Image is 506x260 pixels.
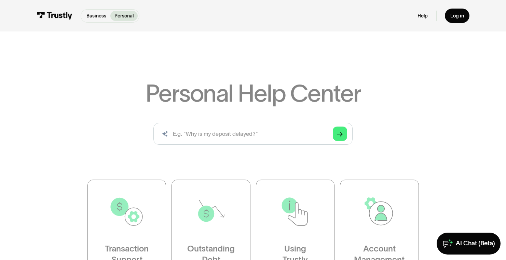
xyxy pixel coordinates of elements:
a: Business [82,11,110,21]
p: Business [86,12,106,19]
h1: Personal Help Center [146,81,361,105]
p: Personal [114,12,134,19]
img: Trustly Logo [37,12,72,19]
div: Log in [450,13,464,19]
a: Log in [445,9,469,23]
form: Search [153,123,353,145]
a: AI Chat (Beta) [437,233,501,255]
input: search [153,123,353,145]
a: Help [418,13,428,19]
a: Personal [110,11,138,21]
div: AI Chat (Beta) [456,239,495,248]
